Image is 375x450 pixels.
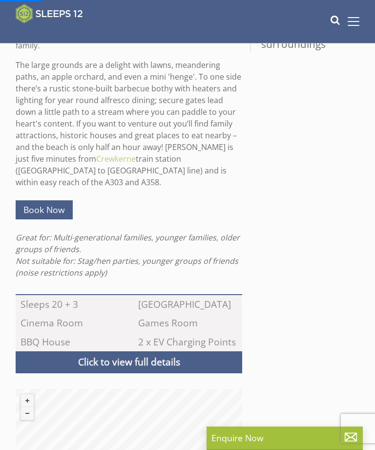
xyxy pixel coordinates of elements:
p: The large grounds are a delight with lawns, meandering paths, an apple orchard, and even a mini '... [16,59,242,188]
li: BBQ House [16,333,125,351]
p: Enquire Now [211,431,358,444]
em: Great for: Multi-generational families, younger families, older groups of friends. Not suitable f... [16,232,240,278]
li: Games Room [133,314,242,332]
li: Sleeps 20 + 3 [16,295,125,314]
a: Book Now [16,200,73,219]
a: Click to view full details [16,351,242,373]
button: Zoom in [21,394,34,407]
img: Sleeps 12 [16,4,83,23]
li: [GEOGRAPHIC_DATA] [133,295,242,314]
li: Cinema Room [16,314,125,332]
li: 2 x EV Charging Points [133,333,242,351]
iframe: Customer reviews powered by Trustpilot [11,29,113,38]
a: Crewkerne [96,153,136,164]
button: Zoom out [21,407,34,420]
